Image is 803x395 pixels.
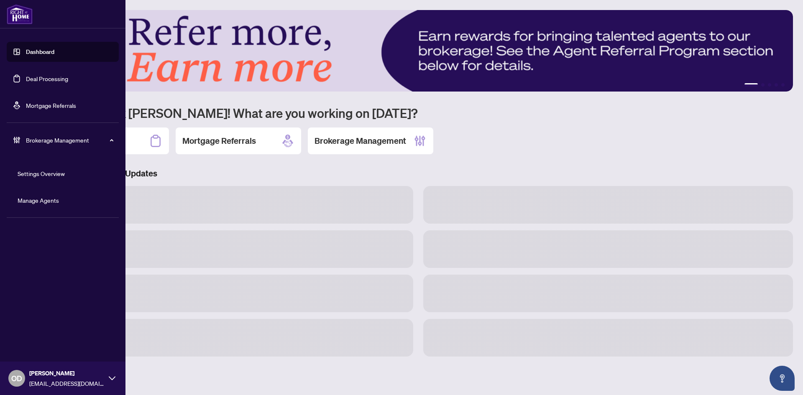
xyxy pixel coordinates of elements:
[11,372,22,384] span: OD
[768,83,771,87] button: 3
[29,379,105,388] span: [EMAIL_ADDRESS][DOMAIN_NAME]
[315,135,406,147] h2: Brokerage Management
[26,102,76,109] a: Mortgage Referrals
[744,83,758,87] button: 1
[18,196,59,204] a: Manage Agents
[7,4,33,24] img: logo
[43,168,793,179] h3: Brokerage & Industry Updates
[29,369,105,378] span: [PERSON_NAME]
[18,170,65,177] a: Settings Overview
[781,83,785,87] button: 5
[43,105,793,121] h1: Welcome back [PERSON_NAME]! What are you working on [DATE]?
[182,135,256,147] h2: Mortgage Referrals
[775,83,778,87] button: 4
[43,10,793,92] img: Slide 0
[770,366,795,391] button: Open asap
[761,83,765,87] button: 2
[26,48,54,56] a: Dashboard
[26,75,68,82] a: Deal Processing
[26,135,113,145] span: Brokerage Management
